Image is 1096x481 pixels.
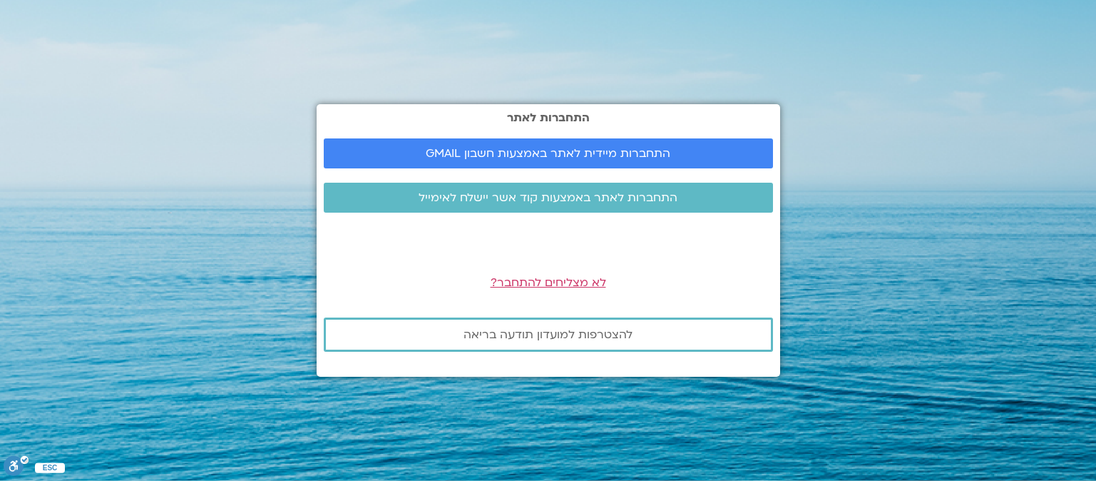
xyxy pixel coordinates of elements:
a: התחברות מיידית לאתר באמצעות חשבון GMAIL [324,138,773,168]
a: להצטרפות למועדון תודעה בריאה [324,318,773,352]
h2: התחברות לאתר [324,111,773,124]
span: להצטרפות למועדון תודעה בריאה [464,328,632,341]
span: התחברות מיידית לאתר באמצעות חשבון GMAIL [426,147,670,160]
a: התחברות לאתר באמצעות קוד אשר יישלח לאימייל [324,183,773,213]
span: התחברות לאתר באמצעות קוד אשר יישלח לאימייל [419,191,677,204]
a: לא מצליחים להתחבר? [491,275,606,290]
